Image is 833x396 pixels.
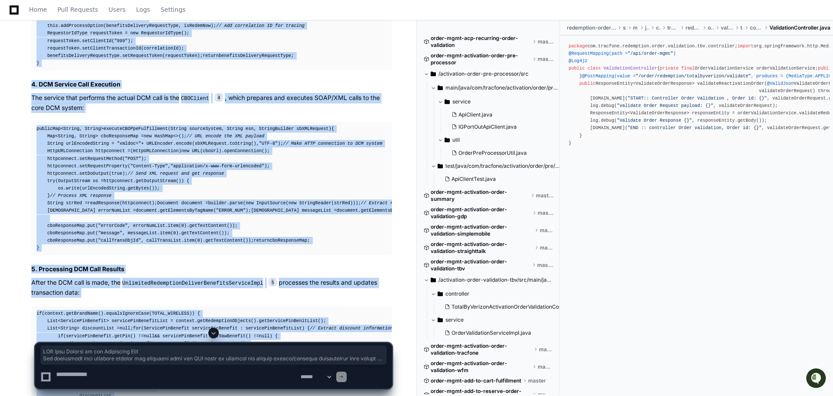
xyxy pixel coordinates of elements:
span: [DEMOGRAPHIC_DATA] [251,208,299,213]
span: order-mgmt-acp-recurring-order-validation [431,35,531,49]
span: // Make HTTP connection to DCM system [283,141,382,146]
img: 1756235613930-3d25f9e4-fa56-45dd-b3ad-e072dfbd1548 [9,90,24,106]
div: Start new chat [30,90,143,99]
span: "UTF-8" [259,141,278,146]
span: if [37,311,42,316]
h3: 4. DCM Service Call Execution [31,80,392,89]
svg: Directory [431,275,436,285]
span: = [128,148,130,153]
span: try [47,178,55,183]
button: controller [431,287,561,301]
span: controller [445,290,469,297]
svg: Directory [445,97,450,107]
button: util [438,133,561,147]
span: String [47,141,64,146]
button: service [438,95,561,109]
span: document [181,200,203,206]
div: com.tracfone.redemption.order.validation.tbv.controller; org.springframework.http.MediaType; org.... [569,43,824,147]
span: HttpURLConnection [47,148,93,153]
span: "errorCode" [98,223,128,228]
span: Pylon [87,116,105,123]
span: new [130,30,138,36]
span: final [681,66,695,71]
p: After the DCM call is made, the processes the results and updates transaction data: [31,278,392,298]
span: requestToken [90,30,122,36]
span: /activation-order-pre-processor/src [438,70,529,77]
svg: Directory [438,315,443,325]
span: IGPortOutApiClient.java [458,123,517,130]
span: "START:: Controller Order Validation , Order id: {}" [628,96,767,101]
span: errorNumList [98,208,130,213]
span: return [254,238,270,243]
span: /activation-order-validation-tbv/src/main/java/com/tracfone/activation/order/validation/tbv [438,276,554,283]
button: OrderValidationServiceImpl.java [441,327,555,339]
button: test/java/com/tracfone/activation/order/pre/processor/service [431,159,561,173]
span: Logs [136,7,150,12]
div: Welcome [9,60,158,74]
svg: Directory [438,161,443,171]
span: "validate Order Request payload: {}" [617,103,713,108]
span: order-mgmt-activation-order-validation-gdp [431,206,531,220]
span: InputSource [256,200,286,206]
span: OutputStream [58,178,90,183]
button: ApiClientTest.java [441,173,555,185]
span: RequestorIdType [141,30,181,36]
span: Home [29,7,47,12]
button: ApiClient.java [448,109,555,121]
a: Powered byPylon [61,116,105,123]
span: service [445,316,464,323]
span: "END :: controller Order validation, Order id: {}" [628,125,762,130]
span: Users [109,7,126,12]
span: ValidationController.java [769,24,830,31]
span: test/java/com/tracfone/activation/order/pre/processor/service [445,163,561,170]
span: validation [721,24,733,31]
button: /activation-order-pre-processor/src [424,67,554,81]
span: master [540,244,554,251]
span: messageList [302,208,331,213]
button: service [431,313,561,327]
span: [DEMOGRAPHIC_DATA] [47,208,96,213]
span: public [37,126,53,131]
span: private [660,66,679,71]
span: = [125,30,127,36]
span: 5 [268,278,277,286]
span: StringReader [299,200,331,206]
span: new [144,133,151,139]
span: "999" [114,38,128,43]
span: new [181,148,189,153]
span: order-mgmt-activation-order-validation-straighttalk [431,241,533,255]
span: redemption-order-validation-tbv [567,24,616,31]
span: = [101,178,104,183]
span: // Add correlation ID for tracing [216,23,304,28]
span: // Extract response codes and values [361,200,458,206]
button: main/java/com/tracfone/activation/order/pre/processor [431,81,561,95]
span: 0 [197,238,200,243]
span: = [85,200,87,206]
div: Map<String, String> { Map<String, String> cboResponseMap = <>(); + URLEncoder.encode(sbXMLRequest... [37,125,387,252]
span: order-mgmt-activation-order-summary [431,189,529,203]
span: src [623,24,626,31]
span: main/java/com/tracfone/activation/order/pre/processor [445,84,561,91]
code: UnlimitedRedemptionDeliverBenefitsServiceImpl [120,280,265,287]
span: = [334,208,337,213]
span: @Log4j2 [569,58,587,63]
span: tbv [740,24,743,31]
span: // Send XML request and get response [127,171,224,176]
span: @RequestMapping(path = ) [569,51,676,56]
span: util [452,136,460,143]
span: ApiClientTest.java [452,176,496,183]
span: = [112,141,114,146]
span: master [540,227,553,234]
span: 0 [181,223,184,228]
button: Start new chat [148,93,158,103]
span: 4 [214,93,223,102]
button: /activation-order-validation-tbv/src/main/java/com/tracfone/activation/order/validation/tbv [424,273,554,287]
svg: Directory [438,289,443,299]
span: "/order/redemption/totalbyverizon/validate" [636,73,751,79]
span: com [656,24,660,31]
span: master [538,210,553,216]
span: TotalByVerizonActivationOrderValidationController.java [452,303,588,310]
span: "ERROR_NUM" [216,208,246,213]
iframe: Open customer support [805,367,829,391]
